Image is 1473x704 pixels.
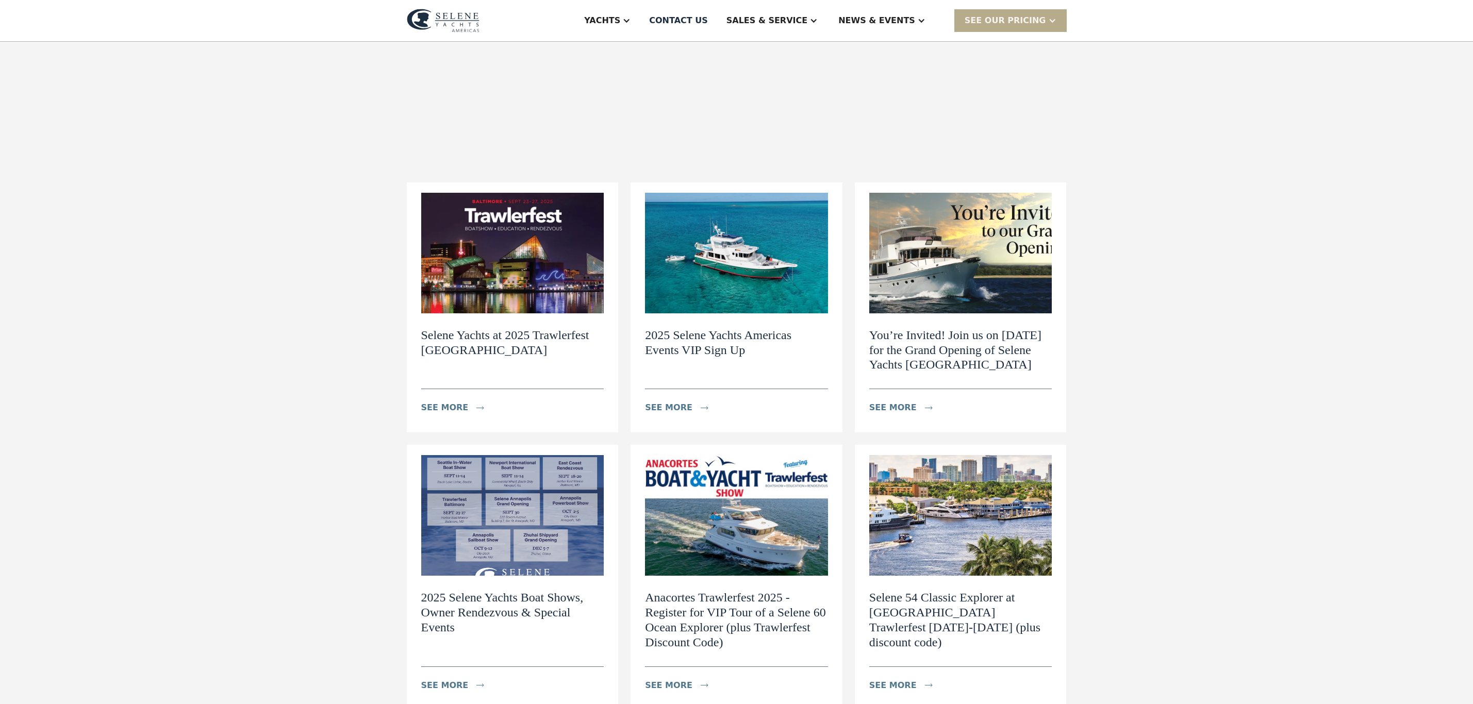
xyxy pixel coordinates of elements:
h2: Selene 54 Classic Explorer at [GEOGRAPHIC_DATA] Trawlerfest [DATE]-[DATE] (plus discount code) [869,590,1052,649]
h2: Anacortes Trawlerfest 2025 - Register for VIP Tour of a Selene 60 Ocean Explorer (plus Trawlerfes... [645,590,828,649]
img: icon [701,683,708,687]
div: Sales & Service [726,14,807,27]
div: see more [645,401,692,414]
div: see more [421,401,469,414]
a: Selene Yachts at 2025 Trawlerfest [GEOGRAPHIC_DATA]see moreicon [407,182,619,432]
a: 2025 Selene Yachts Americas Events VIP Sign Upsee moreicon [631,182,842,432]
div: see more [421,679,469,692]
h2: Selene Yachts at 2025 Trawlerfest [GEOGRAPHIC_DATA] [421,328,604,358]
h2: 2025 Selene Yachts Boat Shows, Owner Rendezvous & Special Events [421,590,604,634]
div: Yachts [584,14,620,27]
div: see more [869,679,917,692]
h2: You’re Invited! Join us on [DATE] for the Grand Opening of Selene Yachts [GEOGRAPHIC_DATA] [869,328,1052,372]
img: icon [925,683,933,687]
img: icon [701,406,708,410]
div: SEE Our Pricing [954,9,1067,31]
img: icon [476,683,484,687]
img: logo [407,9,479,32]
h2: 2025 Selene Yachts Americas Events VIP Sign Up [645,328,828,358]
div: News & EVENTS [838,14,915,27]
div: see more [869,401,917,414]
img: icon [476,406,484,410]
div: SEE Our Pricing [965,14,1046,27]
a: You’re Invited! Join us on [DATE] for the Grand Opening of Selene Yachts [GEOGRAPHIC_DATA]see mor... [855,182,1067,432]
img: icon [925,406,933,410]
div: Contact US [649,14,708,27]
div: see more [645,679,692,692]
